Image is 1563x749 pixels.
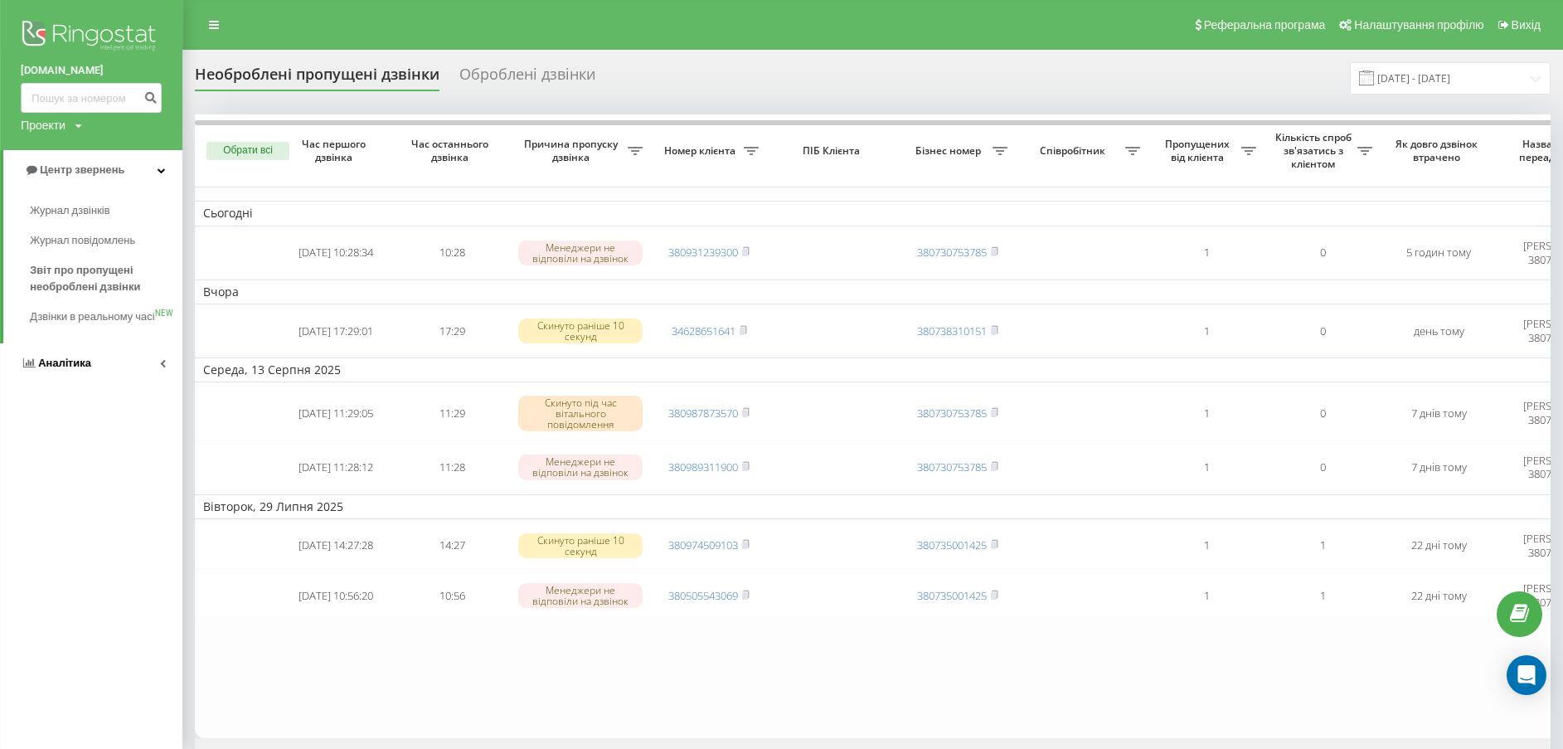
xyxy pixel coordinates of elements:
span: Час останнього дзвінка [407,138,497,163]
div: Менеджери не відповіли на дзвінок [518,583,643,608]
img: Ringostat logo [21,17,162,58]
button: Обрати всі [206,142,289,160]
td: 0 [1264,230,1381,276]
span: Журнал повідомлень [30,232,135,249]
td: 17:29 [394,308,510,354]
span: Аналiтика [38,357,91,369]
td: 1 [1148,523,1264,569]
a: Журнал повідомлень [30,226,182,255]
td: [DATE] 11:29:05 [278,386,394,440]
td: 1 [1148,230,1264,276]
span: Пропущених від клієнта [1157,138,1241,163]
td: 1 [1148,444,1264,490]
td: [DATE] 14:27:28 [278,523,394,569]
div: Open Intercom Messenger [1507,655,1546,695]
a: 34628651641 [672,323,735,338]
td: 11:29 [394,386,510,440]
td: 5 годин тому [1381,230,1497,276]
td: [DATE] 17:29:01 [278,308,394,354]
div: Скинуто під час вітального повідомлення [518,396,643,432]
td: 10:56 [394,572,510,619]
a: 380735001425 [917,537,987,552]
div: Необроблені пропущені дзвінки [195,66,439,91]
span: Як довго дзвінок втрачено [1394,138,1483,163]
a: Журнал дзвінків [30,196,182,226]
td: 7 днів тому [1381,386,1497,440]
span: ПІБ Клієнта [781,144,886,158]
td: 0 [1264,386,1381,440]
span: Дзвінки в реальному часі [30,309,154,325]
span: Бізнес номер [908,144,993,158]
td: 7 днів тому [1381,444,1497,490]
td: 22 дні тому [1381,572,1497,619]
a: 380974509103 [668,537,738,552]
a: Звіт про пропущені необроблені дзвінки [30,255,182,302]
a: [DOMAIN_NAME] [21,62,162,79]
span: Центр звернень [40,163,124,176]
a: 380738310151 [917,323,987,338]
td: 1 [1264,523,1381,569]
td: [DATE] 11:28:12 [278,444,394,490]
div: Менеджери не відповіли на дзвінок [518,241,643,265]
a: 380730753785 [917,245,987,260]
td: 11:28 [394,444,510,490]
td: 1 [1148,308,1264,354]
input: Пошук за номером [21,83,162,113]
div: Проекти [21,117,66,134]
a: 380931239300 [668,245,738,260]
div: Скинуто раніше 10 секунд [518,319,643,343]
div: Скинуто раніше 10 секунд [518,533,643,558]
a: 380989311900 [668,460,738,474]
span: Причина пропуску дзвінка [518,138,628,163]
span: Час першого дзвінка [291,138,381,163]
span: Журнал дзвінків [30,202,109,219]
span: Номер клієнта [659,144,744,158]
td: 1 [1148,386,1264,440]
td: [DATE] 10:28:34 [278,230,394,276]
td: день тому [1381,308,1497,354]
a: 380730753785 [917,460,987,474]
td: 14:27 [394,523,510,569]
td: 1 [1264,572,1381,619]
span: Кількість спроб зв'язатись з клієнтом [1273,131,1357,170]
td: 22 дні тому [1381,523,1497,569]
span: Звіт про пропущені необроблені дзвінки [30,262,174,295]
td: 1 [1148,572,1264,619]
a: 380730753785 [917,406,987,421]
td: [DATE] 10:56:20 [278,572,394,619]
td: 0 [1264,444,1381,490]
a: Центр звернень [3,150,182,190]
span: Співробітник [1024,144,1125,158]
span: Реферальна програма [1204,18,1326,32]
a: 380505543069 [668,588,738,603]
div: Менеджери не відповіли на дзвінок [518,455,643,479]
a: 380735001425 [917,588,987,603]
td: 10:28 [394,230,510,276]
span: Налаштування профілю [1354,18,1483,32]
div: Оброблені дзвінки [459,66,595,91]
span: Вихід [1512,18,1541,32]
td: 0 [1264,308,1381,354]
a: 380987873570 [668,406,738,421]
a: Дзвінки в реальному часіNEW [30,302,182,332]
